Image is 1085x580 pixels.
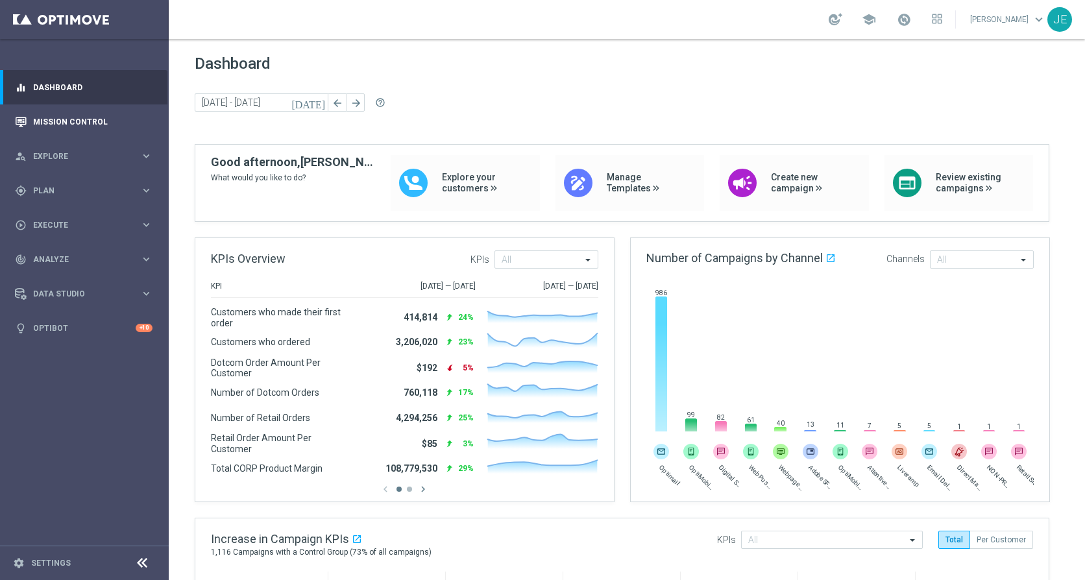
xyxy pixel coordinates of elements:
span: keyboard_arrow_down [1032,12,1046,27]
a: [PERSON_NAME]keyboard_arrow_down [969,10,1047,29]
span: school [862,12,876,27]
button: Data Studio keyboard_arrow_right [14,289,153,299]
div: Optibot [15,311,152,345]
span: Execute [33,221,140,229]
span: Analyze [33,256,140,263]
div: Plan [15,185,140,197]
div: +10 [136,324,152,332]
button: person_search Explore keyboard_arrow_right [14,151,153,162]
button: Mission Control [14,117,153,127]
a: Settings [31,559,71,567]
i: keyboard_arrow_right [140,219,152,231]
div: JE [1047,7,1072,32]
span: Explore [33,152,140,160]
i: track_changes [15,254,27,265]
i: gps_fixed [15,185,27,197]
div: Analyze [15,254,140,265]
i: play_circle_outline [15,219,27,231]
div: Data Studio [15,288,140,300]
button: track_changes Analyze keyboard_arrow_right [14,254,153,265]
div: Explore [15,151,140,162]
i: settings [13,557,25,569]
i: lightbulb [15,322,27,334]
a: Optibot [33,311,136,345]
i: keyboard_arrow_right [140,184,152,197]
a: Mission Control [33,104,152,139]
button: equalizer Dashboard [14,82,153,93]
i: person_search [15,151,27,162]
button: gps_fixed Plan keyboard_arrow_right [14,186,153,196]
div: Execute [15,219,140,231]
i: keyboard_arrow_right [140,150,152,162]
i: keyboard_arrow_right [140,253,152,265]
div: Dashboard [15,70,152,104]
button: lightbulb Optibot +10 [14,323,153,333]
a: Dashboard [33,70,152,104]
span: Data Studio [33,290,140,298]
i: keyboard_arrow_right [140,287,152,300]
i: equalizer [15,82,27,93]
button: play_circle_outline Execute keyboard_arrow_right [14,220,153,230]
div: Mission Control [15,104,152,139]
span: Plan [33,187,140,195]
